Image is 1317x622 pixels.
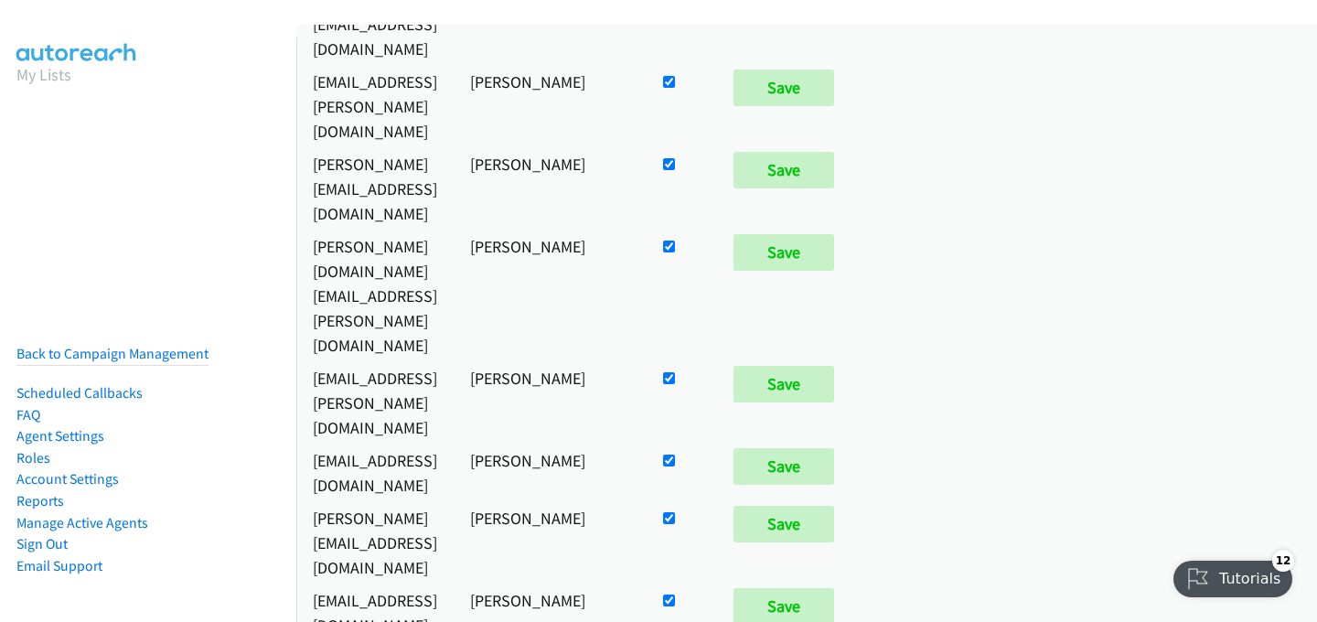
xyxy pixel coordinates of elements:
input: Save [733,506,834,542]
a: My Lists [16,64,71,85]
a: Back to Campaign Management [16,345,209,362]
td: [PERSON_NAME] [454,361,643,444]
td: [PERSON_NAME][EMAIL_ADDRESS][DOMAIN_NAME] [296,147,454,230]
td: [EMAIL_ADDRESS][DOMAIN_NAME] [296,444,454,501]
iframe: Checklist [1162,542,1303,608]
a: Sign Out [16,535,68,552]
td: [PERSON_NAME] [454,501,643,584]
td: [PERSON_NAME] [454,147,643,230]
input: Save [733,152,834,188]
a: FAQ [16,406,40,424]
a: Reports [16,492,64,509]
input: Save [733,70,834,106]
input: Save [733,448,834,485]
td: [EMAIL_ADDRESS][PERSON_NAME][DOMAIN_NAME] [296,361,454,444]
td: [PERSON_NAME] [454,230,643,361]
a: Account Settings [16,470,119,488]
a: Email Support [16,557,102,574]
input: Save [733,234,834,271]
a: Scheduled Callbacks [16,384,143,402]
a: Roles [16,449,50,466]
input: Save [733,366,834,402]
a: Manage Active Agents [16,514,148,531]
td: [EMAIL_ADDRESS][PERSON_NAME][DOMAIN_NAME] [296,65,454,147]
td: [PERSON_NAME] [454,65,643,147]
a: Agent Settings [16,427,104,445]
td: [PERSON_NAME] [454,444,643,501]
td: [PERSON_NAME][DOMAIN_NAME][EMAIL_ADDRESS][PERSON_NAME][DOMAIN_NAME] [296,230,454,361]
td: [PERSON_NAME][EMAIL_ADDRESS][DOMAIN_NAME] [296,501,454,584]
